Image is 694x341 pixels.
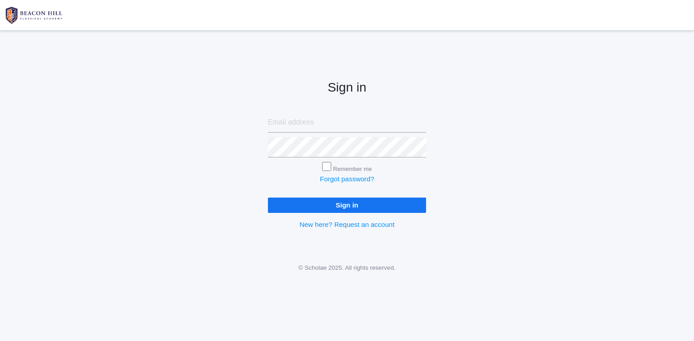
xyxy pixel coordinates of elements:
[268,81,426,95] h2: Sign in
[300,221,394,228] a: New here? Request an account
[333,166,372,172] label: Remember me
[268,112,426,133] input: Email address
[268,198,426,212] input: Sign in
[320,175,374,183] a: Forgot password?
